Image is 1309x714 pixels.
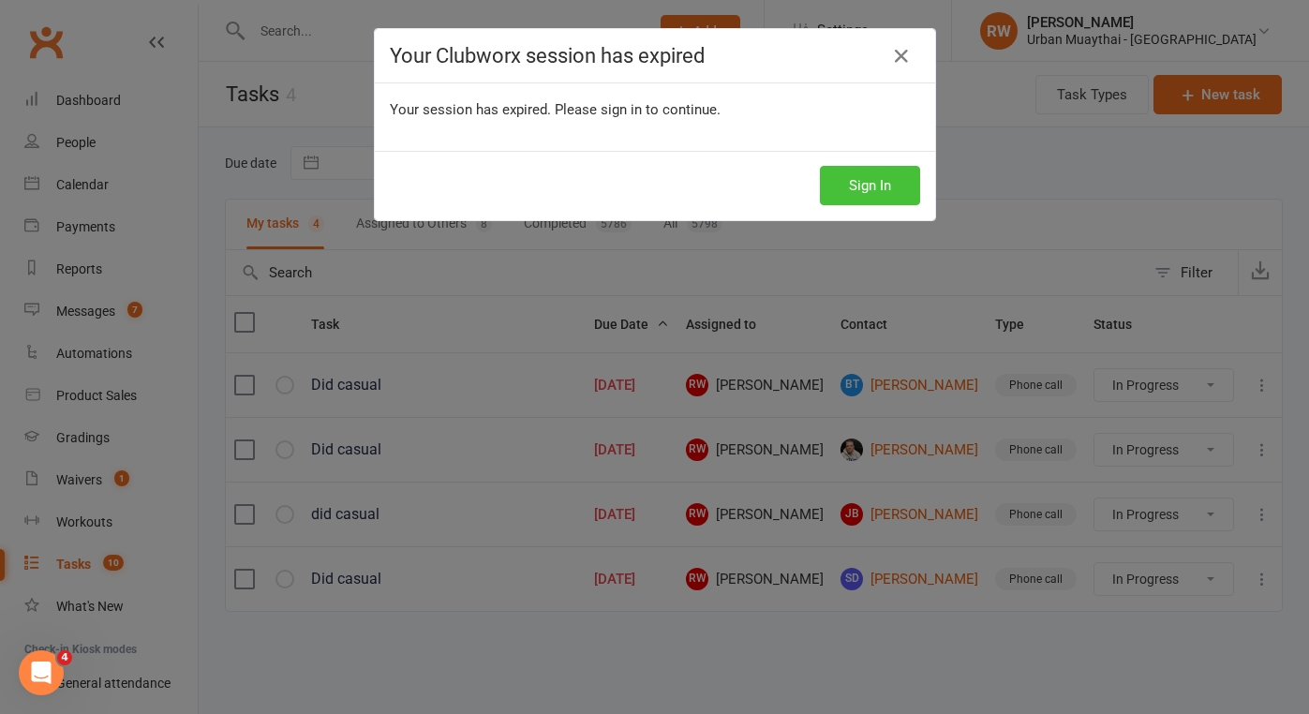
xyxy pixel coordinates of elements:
button: Sign In [820,166,920,205]
span: 4 [57,650,72,665]
iframe: Intercom live chat [19,650,64,695]
a: Close [886,41,916,71]
h4: Your Clubworx session has expired [390,44,920,67]
span: Your session has expired. Please sign in to continue. [390,101,721,118]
